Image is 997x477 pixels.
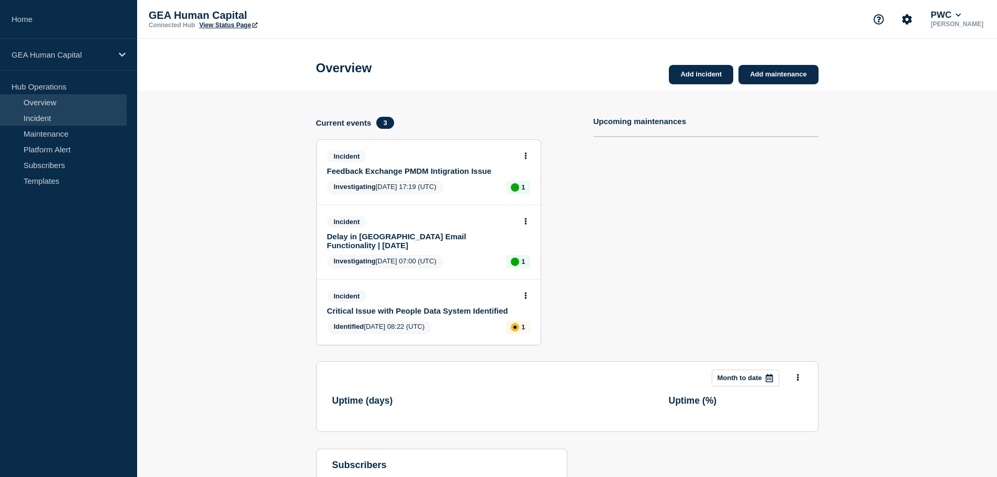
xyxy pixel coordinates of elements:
[327,306,516,315] a: Critical Issue with People Data System Identified
[669,395,717,406] h3: Uptime ( % )
[896,8,918,30] button: Account settings
[511,258,519,266] div: up
[712,370,779,386] button: Month to date
[149,21,195,29] p: Connected Hub
[327,290,367,302] span: Incident
[334,323,364,330] span: Identified
[928,10,963,20] button: PWC
[327,167,516,175] a: Feedback Exchange PMDM Intigration Issue
[334,183,376,191] span: Investigating
[928,20,985,28] p: [PERSON_NAME]
[868,8,890,30] button: Support
[376,117,394,129] span: 3
[718,374,762,382] p: Month to date
[327,181,443,194] span: [DATE] 17:19 (UTC)
[327,320,432,334] span: [DATE] 08:22 (UTC)
[521,183,525,191] p: 1
[521,323,525,331] p: 1
[327,216,367,228] span: Incident
[327,150,367,162] span: Incident
[738,65,818,84] a: Add maintenance
[12,50,112,59] p: GEA Human Capital
[332,395,393,406] h3: Uptime ( days )
[334,257,376,265] span: Investigating
[316,118,372,127] h4: Current events
[199,21,257,29] a: View Status Page
[316,61,372,75] h1: Overview
[511,323,519,331] div: affected
[669,65,733,84] a: Add incident
[511,183,519,192] div: up
[327,255,443,269] span: [DATE] 07:00 (UTC)
[332,460,551,471] h4: subscribers
[521,258,525,265] p: 1
[149,9,358,21] p: GEA Human Capital
[327,232,516,250] a: Delay in [GEOGRAPHIC_DATA] Email Functionality | [DATE]
[593,117,687,126] h4: Upcoming maintenances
